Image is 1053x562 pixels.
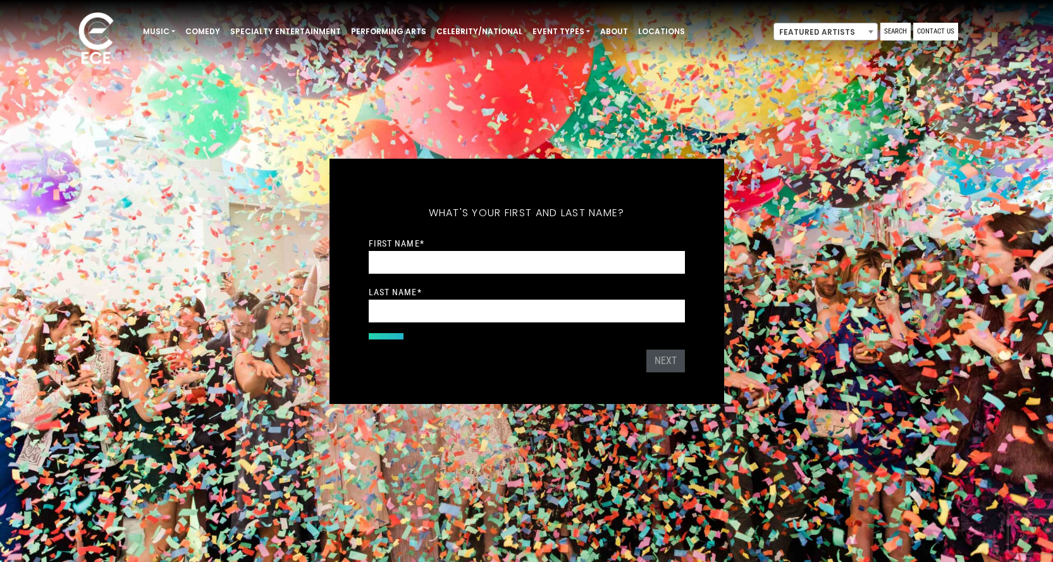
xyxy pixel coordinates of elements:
[369,286,422,298] label: Last Name
[774,23,877,41] span: Featured Artists
[913,23,958,40] a: Contact Us
[180,21,225,42] a: Comedy
[527,21,595,42] a: Event Types
[369,190,685,236] h5: What's your first and last name?
[773,23,878,40] span: Featured Artists
[431,21,527,42] a: Celebrity/National
[369,238,424,249] label: First Name
[65,9,128,70] img: ece_new_logo_whitev2-1.png
[346,21,431,42] a: Performing Arts
[225,21,346,42] a: Specialty Entertainment
[138,21,180,42] a: Music
[880,23,911,40] a: Search
[595,21,633,42] a: About
[633,21,690,42] a: Locations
